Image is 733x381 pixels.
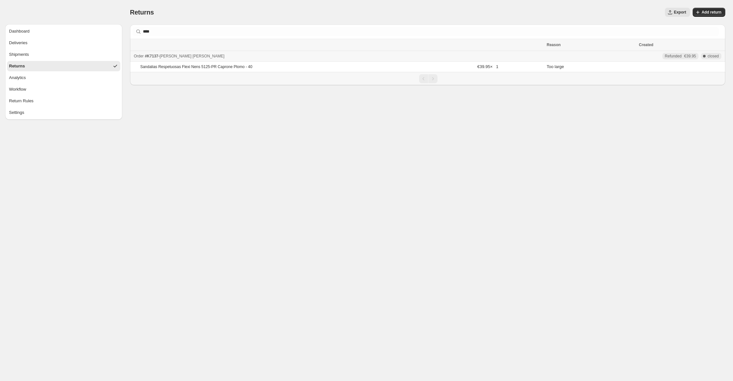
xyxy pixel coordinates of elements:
[545,62,637,72] td: Too large
[130,9,154,16] span: Returns
[674,10,686,15] span: Export
[708,54,719,59] span: closed
[665,8,690,17] button: Export
[9,98,34,104] span: Return Rules
[7,73,120,83] button: Analytics
[693,8,725,17] button: Add return
[7,49,120,60] button: Shipments
[9,51,29,58] span: Shipments
[639,43,653,47] span: Created
[7,84,120,95] button: Workflow
[160,54,225,58] span: [PERSON_NAME] [PERSON_NAME]
[9,63,25,69] span: Returns
[7,96,120,106] button: Return Rules
[134,54,144,58] span: Order
[684,54,696,59] span: €39.95
[9,86,26,93] span: Workflow
[9,28,30,35] span: Dashboard
[9,75,26,81] span: Analytics
[130,72,725,85] nav: Pagination
[7,61,120,71] button: Returns
[9,40,27,46] span: Deliveries
[7,26,120,36] button: Dashboard
[702,10,721,15] span: Add return
[547,43,560,47] span: Reason
[7,38,120,48] button: Deliveries
[134,53,543,59] div: -
[477,64,543,70] span: €39.95 × 1
[145,54,158,58] span: #K7137
[665,54,696,59] div: Refunded
[7,107,120,118] button: Settings
[140,64,253,69] p: Sandalias Respetuosas Flexi Nens 5125-PR Caprone Plomo - 40
[9,109,24,116] span: Settings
